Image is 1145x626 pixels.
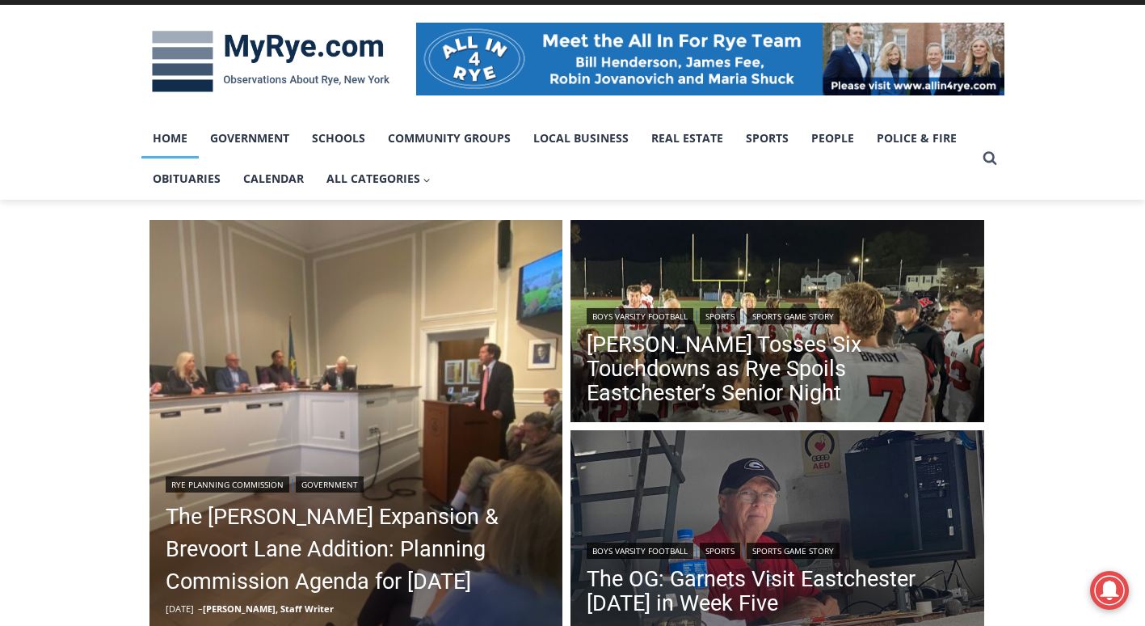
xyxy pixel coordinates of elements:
img: (PHOTO: The Rye Football team after their 48-23 Week Five win on October 10, 2025. Contributed.) [570,220,984,427]
button: View Search Form [975,144,1004,173]
a: Sports [700,308,740,324]
h4: [PERSON_NAME] Read Sanctuary Fall Fest: [DATE] [13,163,215,200]
div: 2 [170,137,177,153]
div: "[PERSON_NAME] and I covered the [DATE] Parade, which was a really eye opening experience as I ha... [408,1,764,157]
a: Rye Planning Commission [166,476,289,493]
a: Community Groups [377,118,522,159]
a: Real Estate [640,118,735,159]
a: Obituaries [141,159,232,199]
a: Schools [301,118,377,159]
a: Home [141,118,199,159]
img: All in for Rye [416,23,1004,95]
a: Intern @ [DOMAIN_NAME] [389,157,783,201]
a: Read More Miller Tosses Six Touchdowns as Rye Spoils Eastchester’s Senior Night [570,220,984,427]
div: Birds of Prey: Falcon and hawk demos [170,48,234,133]
a: Police & Fire [865,118,968,159]
img: MyRye.com [141,19,400,104]
a: The OG: Garnets Visit Eastchester [DATE] in Week Five [587,567,968,615]
a: Government [296,476,364,493]
nav: Primary Navigation [141,118,975,200]
a: Sports Game Story [747,308,840,324]
div: | [166,473,547,493]
a: Sports [735,118,800,159]
a: [PERSON_NAME] Tosses Six Touchdowns as Rye Spoils Eastchester’s Senior Night [587,332,968,405]
div: | | [587,539,968,559]
a: Boys Varsity Football [587,543,693,559]
a: The [PERSON_NAME] Expansion & Brevoort Lane Addition: Planning Commission Agenda for [DATE] [166,501,547,598]
time: [DATE] [166,603,194,615]
div: / [181,137,185,153]
a: Sports [700,543,740,559]
a: Sports Game Story [747,543,840,559]
a: Boys Varsity Football [587,308,693,324]
a: [PERSON_NAME] Read Sanctuary Fall Fest: [DATE] [1,161,242,201]
span: – [198,603,203,615]
a: Government [199,118,301,159]
div: 6 [189,137,196,153]
a: Local Business [522,118,640,159]
button: Child menu of All Categories [315,159,443,199]
a: [PERSON_NAME], Staff Writer [203,603,334,615]
a: People [800,118,865,159]
div: | | [587,305,968,324]
a: Calendar [232,159,315,199]
span: Intern @ [DOMAIN_NAME] [423,161,749,197]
